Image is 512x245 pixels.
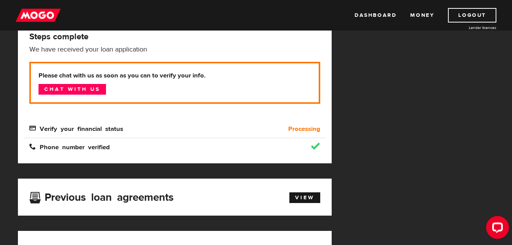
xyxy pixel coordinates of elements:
a: Chat with us [39,84,106,95]
span: Verify your financial status [29,125,123,131]
b: Processing [288,124,320,134]
a: View [289,192,320,203]
b: Please chat with us as soon as you can to verify your info. [39,71,311,80]
a: Lender licences [439,25,496,31]
h4: Steps complete [29,31,320,42]
a: Logout [448,8,496,23]
iframe: LiveChat chat widget [480,213,512,245]
p: We have received your loan application [29,45,320,54]
h3: Previous loan agreements [29,191,173,201]
a: Dashboard [355,8,396,23]
img: mogo_logo-11ee424be714fa7cbb0f0f49df9e16ec.png [16,8,61,23]
a: Money [410,8,434,23]
span: Phone number verified [29,143,110,150]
